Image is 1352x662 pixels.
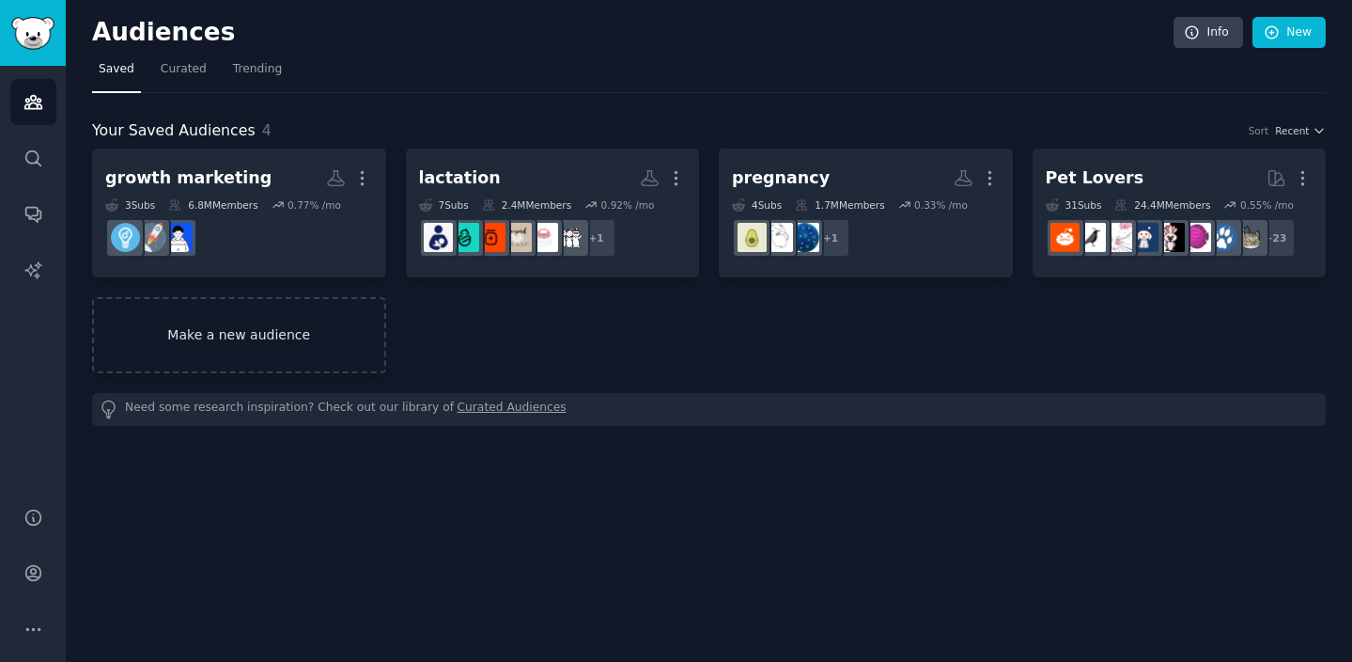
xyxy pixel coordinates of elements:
div: 31 Sub s [1046,198,1102,212]
div: 6.8M Members [168,198,257,212]
a: lactation7Subs2.4MMembers0.92% /mo+1BabyBumpsExclusivelyPumpingbeyondthebumpAskDocsHumansPumpingM... [406,149,700,277]
img: pregnancy_care [764,223,793,252]
img: pregnant [738,223,767,252]
a: Pet Lovers31Subs24.4MMembers0.55% /mo+23catsdogsAquariumsparrotsdogswithjobsRATSbirdingBeardedDra... [1033,149,1327,277]
div: 4 Sub s [732,198,782,212]
span: Recent [1275,124,1309,137]
div: growth marketing [105,166,272,190]
span: Saved [99,61,134,78]
div: Sort [1249,124,1269,137]
a: Info [1173,17,1243,49]
a: Saved [92,55,141,93]
img: birding [1077,223,1106,252]
a: Curated [154,55,213,93]
a: New [1252,17,1326,49]
img: breastfeeding [424,223,453,252]
img: Entrepreneur [111,223,140,252]
div: pregnancy [732,166,830,190]
img: RATS [1103,223,1132,252]
div: Pet Lovers [1046,166,1144,190]
div: 1.7M Members [795,198,884,212]
span: Curated [161,61,207,78]
div: 0.92 % /mo [601,198,655,212]
div: Need some research inspiration? Check out our library of [92,393,1326,426]
img: AskDocs [476,223,505,252]
img: HumansPumpingMilk [450,223,479,252]
div: lactation [419,166,501,190]
div: 7 Sub s [419,198,469,212]
span: Your Saved Audiences [92,119,256,143]
img: startups [137,223,166,252]
img: dogswithjobs [1129,223,1158,252]
a: Trending [226,55,288,93]
img: cats [1235,223,1264,252]
a: Make a new audience [92,297,386,373]
button: Recent [1275,124,1326,137]
div: 24.4M Members [1114,198,1210,212]
div: 2.4M Members [482,198,571,212]
div: + 1 [811,218,850,258]
a: pregnancy4Subs1.7MMembers0.33% /mo+1Miscarriagepregnancy_carepregnant [719,149,1013,277]
img: beyondthebump [503,223,532,252]
div: 3 Sub s [105,198,155,212]
img: BabyBumps [555,223,584,252]
div: 0.55 % /mo [1240,198,1294,212]
div: + 23 [1256,218,1296,258]
div: 0.33 % /mo [914,198,968,212]
img: TheFounders [163,223,193,252]
img: ExclusivelyPumping [529,223,558,252]
img: GummySearch logo [11,17,54,50]
img: Aquariums [1182,223,1211,252]
h2: Audiences [92,18,1173,48]
div: + 1 [577,218,616,258]
a: growth marketing3Subs6.8MMembers0.77% /moTheFoundersstartupsEntrepreneur [92,149,386,277]
img: parrots [1156,223,1185,252]
img: dogs [1208,223,1237,252]
div: 0.77 % /mo [287,198,341,212]
span: 4 [262,121,272,139]
span: Trending [233,61,282,78]
img: BeardedDragons [1050,223,1080,252]
a: Curated Audiences [458,400,567,419]
img: Miscarriage [790,223,819,252]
